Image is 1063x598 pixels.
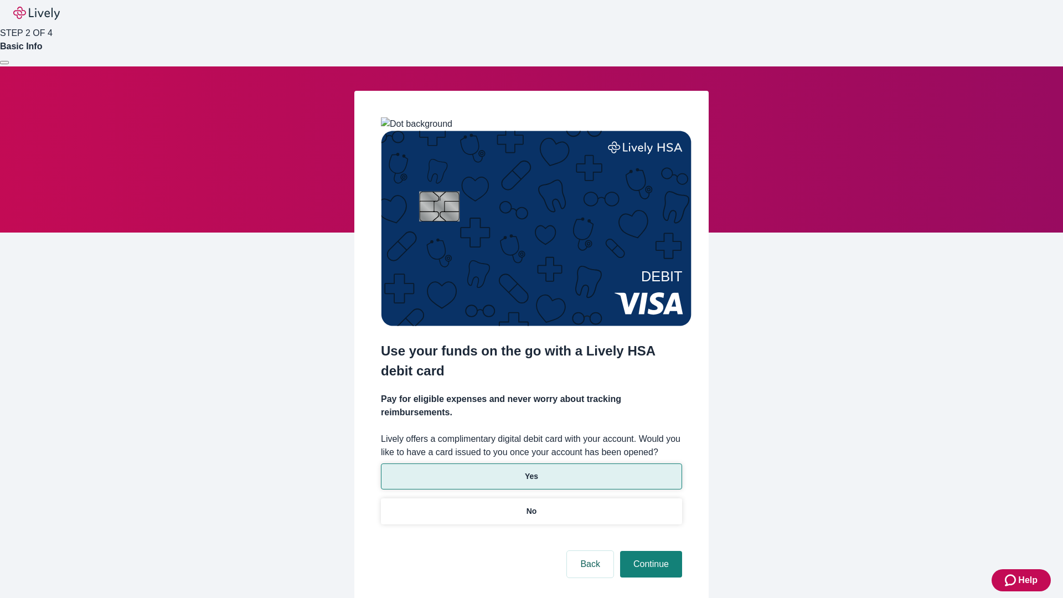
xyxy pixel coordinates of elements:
[525,471,538,482] p: Yes
[381,117,452,131] img: Dot background
[567,551,613,578] button: Back
[381,463,682,489] button: Yes
[381,498,682,524] button: No
[1018,574,1038,587] span: Help
[620,551,682,578] button: Continue
[381,432,682,459] label: Lively offers a complimentary digital debit card with your account. Would you like to have a card...
[381,341,682,381] h2: Use your funds on the go with a Lively HSA debit card
[992,569,1051,591] button: Zendesk support iconHelp
[381,131,692,326] img: Debit card
[527,506,537,517] p: No
[381,393,682,419] h4: Pay for eligible expenses and never worry about tracking reimbursements.
[1005,574,1018,587] svg: Zendesk support icon
[13,7,60,20] img: Lively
